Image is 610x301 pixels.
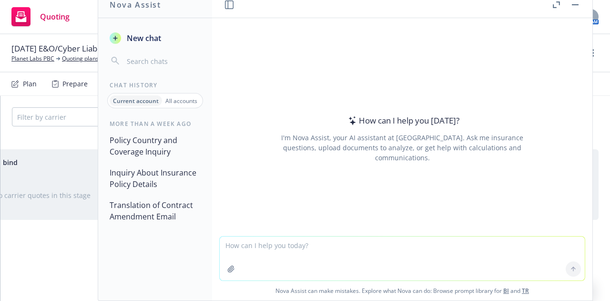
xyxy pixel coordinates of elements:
[503,287,509,295] a: BI
[106,132,204,160] button: Policy Country and Coverage Inquiry
[62,80,88,88] div: Prepare
[11,43,144,54] span: [DATE] E&O/Cyber Liability Renewal
[216,281,589,301] span: Nova Assist can make mistakes. Explore what Nova can do: Browse prompt library for and
[11,54,54,63] a: Planet Labs PBC
[8,3,73,30] a: Quoting
[40,13,70,21] span: Quoting
[62,54,99,63] a: Quoting plans
[522,287,529,295] a: TR
[106,197,204,225] button: Translation of Contract Amendment Email
[587,47,599,59] a: more
[125,32,161,44] span: New chat
[23,80,37,88] div: Plan
[106,164,204,193] button: Inquiry About Insurance Policy Details
[165,97,197,105] p: All accounts
[113,97,159,105] p: Current account
[106,30,204,47] button: New chat
[125,54,201,68] input: Search chats
[98,81,212,89] div: Chat History
[346,114,459,127] div: How can I help you [DATE]?
[268,133,536,163] div: I'm Nova Assist, your AI assistant at [GEOGRAPHIC_DATA]. Ask me insurance questions, upload docum...
[98,120,212,128] div: More than a week ago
